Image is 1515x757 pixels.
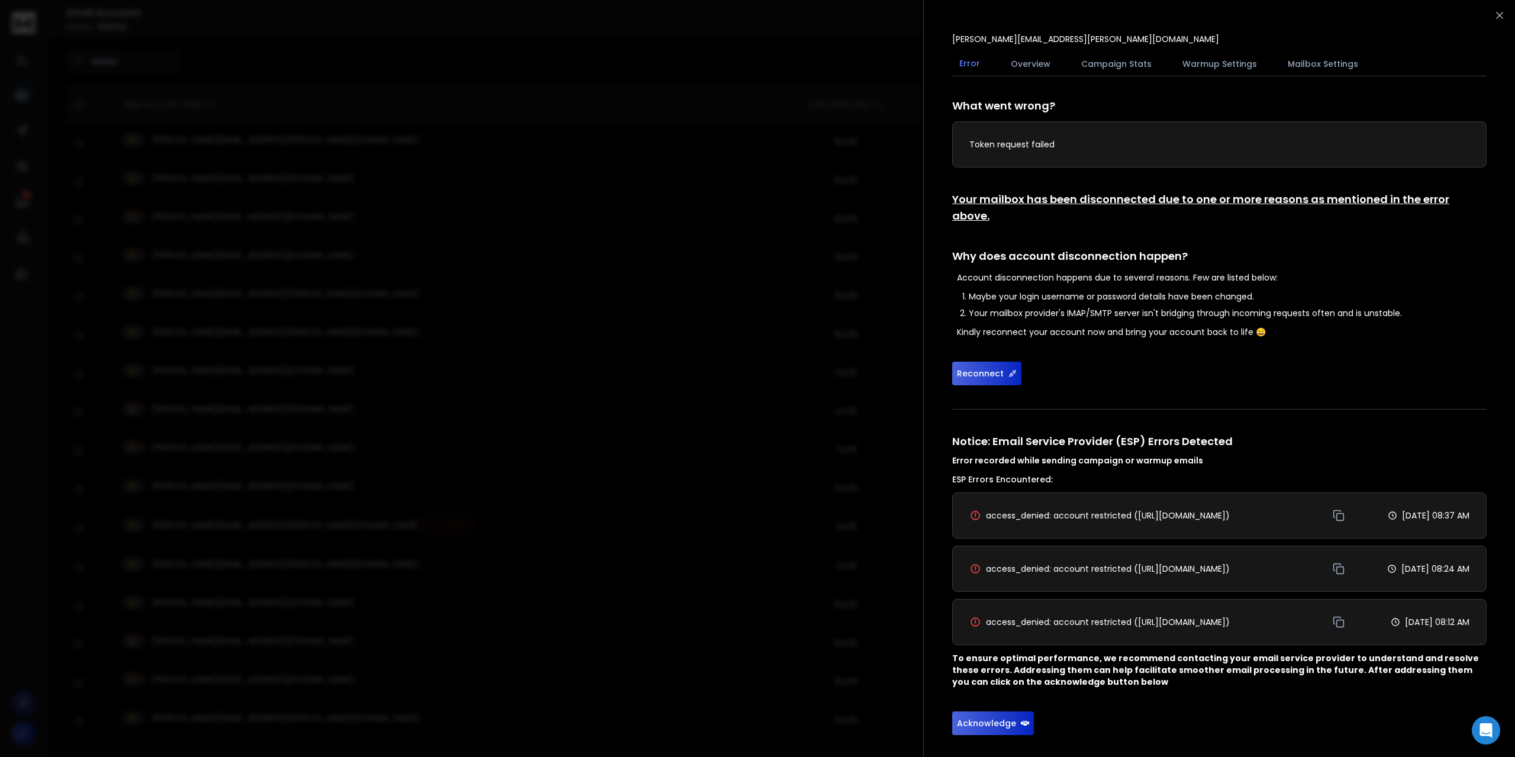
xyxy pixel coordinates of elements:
p: [DATE] 08:37 AM [1402,510,1469,521]
p: [PERSON_NAME][EMAIL_ADDRESS][PERSON_NAME][DOMAIN_NAME] [952,33,1219,45]
button: Warmup Settings [1175,51,1264,77]
button: Campaign Stats [1074,51,1159,77]
div: Open Intercom Messenger [1472,716,1500,745]
p: Kindly reconnect your account now and bring your account back to life 😄 [957,326,1487,338]
button: Mailbox Settings [1281,51,1365,77]
button: Error [952,50,987,78]
li: Your mailbox provider's IMAP/SMTP server isn't bridging through incoming requests often and is un... [969,307,1487,319]
p: Account disconnection happens due to several reasons. Few are listed below: [957,272,1487,284]
h1: Your mailbox has been disconnected due to one or more reasons as mentioned in the error above. [952,191,1487,224]
button: Overview [1004,51,1058,77]
h1: Notice: Email Service Provider (ESP) Errors Detected [952,433,1487,466]
p: [DATE] 08:12 AM [1405,616,1469,628]
h3: ESP Errors Encountered: [952,473,1487,485]
h1: Why does account disconnection happen? [952,248,1487,265]
p: Token request failed [969,138,1469,150]
span: access_denied: account restricted ([URL][DOMAIN_NAME]) [986,563,1230,575]
p: [DATE] 08:24 AM [1401,563,1469,575]
h1: What went wrong? [952,98,1487,114]
button: Acknowledge [952,711,1034,735]
h4: Error recorded while sending campaign or warmup emails [952,455,1487,466]
span: access_denied: account restricted ([URL][DOMAIN_NAME]) [986,510,1230,521]
li: Maybe your login username or password details have been changed. [969,291,1487,302]
span: access_denied: account restricted ([URL][DOMAIN_NAME]) [986,616,1230,628]
button: Reconnect [952,362,1021,385]
p: To ensure optimal performance, we recommend contacting your email service provider to understand ... [952,652,1487,688]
